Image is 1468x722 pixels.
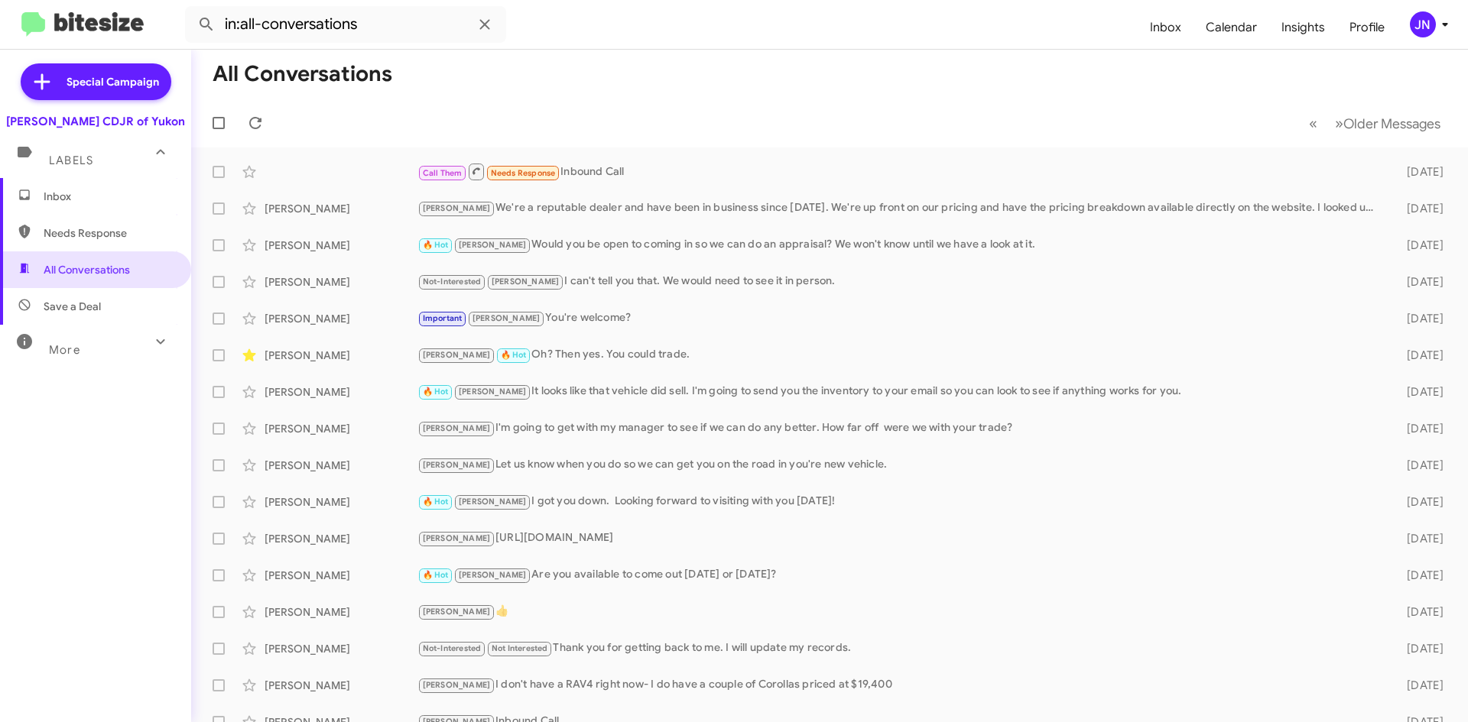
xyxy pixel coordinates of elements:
span: [PERSON_NAME] [423,680,491,690]
span: [PERSON_NAME] [473,313,541,323]
span: [PERSON_NAME] [459,240,527,250]
div: [DATE] [1382,384,1456,400]
div: [PERSON_NAME] [265,421,417,436]
div: [DATE] [1382,568,1456,583]
span: Not-Interested [423,277,482,287]
a: Calendar [1194,5,1269,50]
div: [DATE] [1382,311,1456,326]
span: Not Interested [492,643,548,653]
div: [DATE] [1382,641,1456,656]
div: [PERSON_NAME] [265,238,417,253]
span: [PERSON_NAME] [459,497,527,507]
div: I can't tell you that. We would need to see it in person. [417,273,1382,290]
span: Important [423,313,463,323]
span: [PERSON_NAME] [423,203,491,213]
div: I don't have a RAV4 right now- I do have a couple of Corollas priced at $19,400 [417,676,1382,694]
span: Special Campaign [67,74,159,89]
div: [DATE] [1382,164,1456,180]
div: [DATE] [1382,458,1456,473]
div: Inbound Call [417,162,1382,181]
div: [PERSON_NAME] [265,274,417,290]
div: [DATE] [1382,348,1456,363]
span: 🔥 Hot [423,387,449,397]
span: Older Messages [1343,115,1440,132]
div: I'm going to get with my manager to see if we can do any better. How far off were we with your tr... [417,419,1382,437]
span: [PERSON_NAME] [459,387,527,397]
span: Call Them [423,168,463,178]
div: [PERSON_NAME] [265,531,417,546]
div: We're a reputable dealer and have been in business since [DATE]. We're up front on our pricing an... [417,199,1382,217]
span: Needs Response [44,225,174,241]
div: [DATE] [1382,238,1456,253]
span: [PERSON_NAME] [423,460,491,470]
div: [DATE] [1382,678,1456,693]
span: [PERSON_NAME] [423,607,491,617]
div: Thank you for getting back to me. I will update my records. [417,639,1382,657]
span: More [49,343,80,357]
span: Save a Deal [44,299,101,314]
div: [DATE] [1382,274,1456,290]
span: All Conversations [44,262,130,277]
div: Let us know when you do so we can get you on the road in you're new vehicle. [417,456,1382,474]
div: Oh? Then yes. You could trade. [417,346,1382,364]
div: Are you available to come out [DATE] or [DATE]? [417,566,1382,584]
span: [PERSON_NAME] [459,570,527,580]
button: Next [1326,108,1450,139]
div: [PERSON_NAME] [265,458,417,473]
span: 🔥 Hot [501,350,527,360]
div: [URL][DOMAIN_NAME] [417,529,1382,547]
div: Would you be open to coming in so we can do an appraisal? We won't know until we have a look at it. [417,236,1382,254]
span: 🔥 Hot [423,570,449,580]
div: [DATE] [1382,201,1456,216]
div: [PERSON_NAME] [265,384,417,400]
button: Previous [1300,108,1327,139]
div: I got you down. Looking forward to visiting with you [DATE]! [417,493,1382,510]
div: [PERSON_NAME] [265,201,417,216]
span: Labels [49,154,93,167]
div: [PERSON_NAME] [265,641,417,656]
span: [PERSON_NAME] [423,533,491,543]
span: [PERSON_NAME] [492,277,560,287]
a: Inbox [1138,5,1194,50]
div: [DATE] [1382,421,1456,436]
span: « [1309,114,1317,133]
button: JN [1397,11,1451,37]
nav: Page navigation example [1301,108,1450,139]
span: 🔥 Hot [423,240,449,250]
span: Not-Interested [423,643,482,653]
a: Insights [1269,5,1337,50]
h1: All Conversations [213,62,392,86]
span: » [1335,114,1343,133]
div: [DATE] [1382,604,1456,620]
div: [PERSON_NAME] [265,494,417,510]
div: It looks like that vehicle did sell. I'm going to send you the inventory to your email so you can... [417,383,1382,400]
span: [PERSON_NAME] [423,423,491,433]
div: [PERSON_NAME] [265,678,417,693]
span: 🔥 Hot [423,497,449,507]
div: [DATE] [1382,494,1456,510]
a: Special Campaign [21,63,171,100]
div: [PERSON_NAME] [265,604,417,620]
a: Profile [1337,5,1397,50]
div: JN [1410,11,1436,37]
div: [PERSON_NAME] [265,348,417,363]
div: [DATE] [1382,531,1456,546]
span: Inbox [44,189,174,204]
div: You're welcome? [417,309,1382,327]
div: [PERSON_NAME] [265,311,417,326]
div: 👍 [417,603,1382,620]
span: Needs Response [491,168,556,178]
span: [PERSON_NAME] [423,350,491,360]
input: Search [185,6,506,43]
div: [PERSON_NAME] [265,568,417,583]
div: [PERSON_NAME] CDJR of Yukon [6,114,185,129]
